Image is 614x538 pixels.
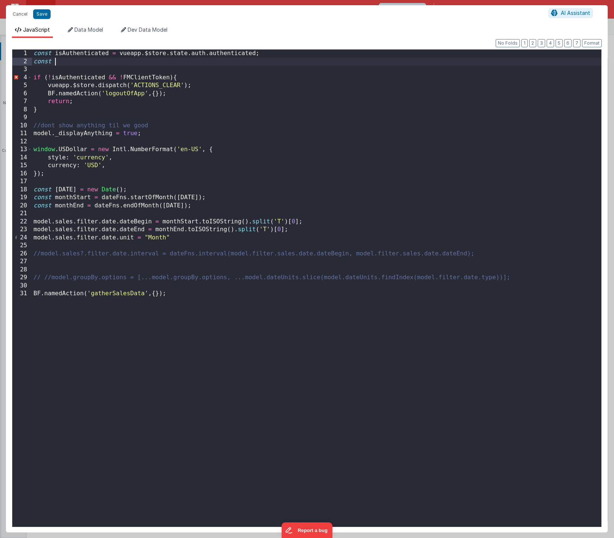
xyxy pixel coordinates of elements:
div: 15 [12,162,32,170]
div: 31 [12,290,32,298]
div: 26 [12,250,32,258]
button: 5 [556,39,563,47]
button: 1 [521,39,528,47]
div: 10 [12,122,32,130]
div: 8 [12,106,32,114]
div: 17 [12,178,32,186]
button: 3 [538,39,545,47]
div: 30 [12,282,32,290]
button: Format [582,39,602,47]
div: 20 [12,202,32,210]
div: 12 [12,138,32,146]
button: No Folds [496,39,520,47]
div: 18 [12,186,32,194]
div: 3 [12,66,32,74]
div: 1 [12,50,32,58]
button: Cancel [9,9,31,19]
div: 22 [12,218,32,226]
div: 5 [12,82,32,90]
button: 7 [573,39,581,47]
div: 14 [12,154,32,162]
div: 13 [12,146,32,154]
button: Save [33,9,51,19]
iframe: Marker.io feedback button [282,522,333,538]
button: 4 [547,39,554,47]
div: 28 [12,266,32,274]
div: 21 [12,210,32,218]
div: 25 [12,242,32,250]
div: 7 [12,98,32,106]
span: AI Assistant [561,10,590,16]
div: 6 [12,90,32,98]
span: Dev Data Model [128,26,167,33]
div: 19 [12,194,32,202]
div: 2 [12,58,32,66]
div: 24 [12,234,32,242]
span: JavaScript [23,26,50,33]
div: 23 [12,226,32,234]
div: 9 [12,114,32,122]
span: Data Model [74,26,103,33]
div: 11 [12,130,32,138]
div: 16 [12,170,32,178]
button: 2 [529,39,536,47]
button: AI Assistant [549,8,593,18]
div: 29 [12,274,32,282]
div: 4 [12,74,32,82]
button: 6 [564,39,572,47]
div: 27 [12,258,32,266]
